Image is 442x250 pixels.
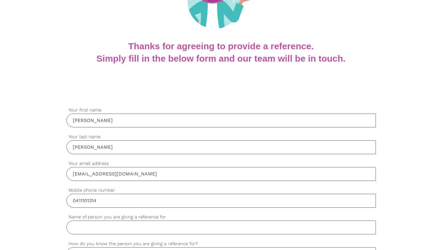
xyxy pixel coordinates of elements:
[66,107,376,114] label: Your first name
[66,133,376,140] label: Your last name
[66,240,376,247] label: How do you know the person you are giving a reference for?
[66,160,376,167] label: Your email address
[128,41,314,51] b: Thanks for agreeing to provide a reference.
[66,214,376,221] label: Name of person you are giving a reference for
[66,187,376,194] label: Mobile phone number
[97,53,345,63] b: Simply fill in the below form and our team will be in touch.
